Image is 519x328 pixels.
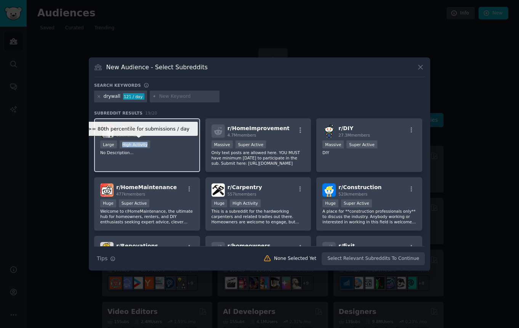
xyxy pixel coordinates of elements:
[227,243,271,249] span: r/ homeowners
[322,183,336,197] img: Construction
[116,243,158,249] span: r/ Renovations
[322,140,344,148] div: Massive
[116,133,143,137] span: 85k members
[227,125,290,131] span: r/ HomeImprovement
[100,199,116,207] div: Huge
[100,150,194,155] p: No Description...
[211,209,305,225] p: This is a subreddit for the hardworking carpenters and related tradies out there. Homeowners are ...
[211,199,227,207] div: Huge
[230,199,261,207] div: High Activity
[341,199,372,207] div: Super Active
[94,83,141,88] h3: Search keywords
[211,150,305,166] p: Only text posts are allowed here. YOU MUST have minimum [DATE] to participate in the sub. Submit ...
[338,125,353,131] span: r/ DIY
[116,184,177,190] span: r/ HomeMaintenance
[227,184,262,190] span: r/ Carpentry
[322,124,336,138] img: DIY
[338,184,381,190] span: r/ Construction
[338,243,355,249] span: r/ fixit
[227,192,256,196] span: 557k members
[100,242,114,255] img: Renovations
[338,133,370,137] span: 27.3M members
[235,140,266,148] div: Super Active
[94,252,118,265] button: Tips
[322,199,338,207] div: Huge
[119,199,150,207] div: Super Active
[116,192,145,196] span: 477k members
[211,140,233,148] div: Massive
[322,150,416,155] p: DIY
[145,111,157,115] span: 19 / 20
[227,133,256,137] span: 4.7M members
[100,124,114,138] img: drywall
[346,140,377,148] div: Super Active
[104,93,120,100] div: drywall
[97,255,107,263] span: Tips
[120,140,151,148] div: High Activity
[338,192,367,196] span: 520k members
[274,255,316,262] div: None Selected Yet
[322,209,416,225] p: A place for **construction professionals only** to discuss the industry. Anybody working or inter...
[100,183,114,197] img: HomeMaintenance
[106,63,208,71] h3: New Audience - Select Subreddits
[123,93,144,100] div: 121 / day
[100,209,194,225] p: Welcome to r/HomeMaintenance, the ultimate hub for homeowners, renters, and DIY enthusiasts seeki...
[94,110,143,116] span: Subreddit Results
[211,183,225,197] img: Carpentry
[159,93,217,100] input: New Keyword
[116,125,143,131] span: r/ drywall
[100,140,117,148] div: Large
